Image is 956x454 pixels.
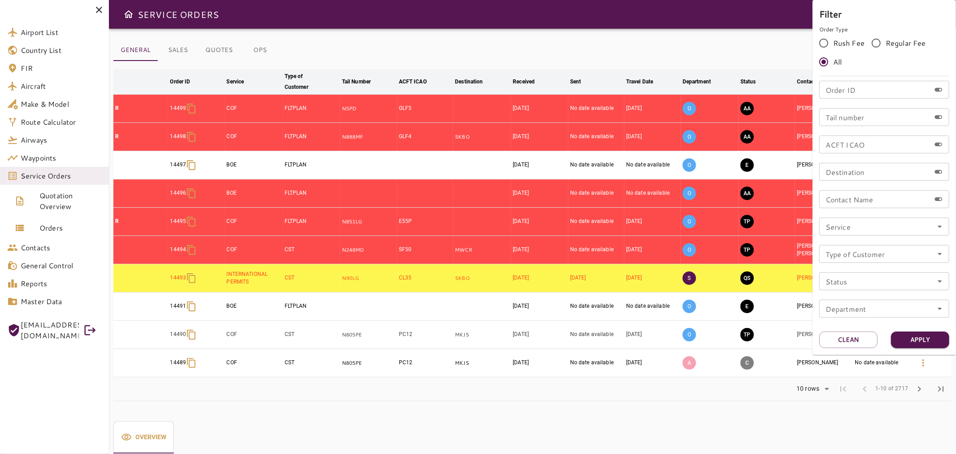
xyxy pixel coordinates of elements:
[891,332,949,348] button: Apply
[833,38,865,48] span: Rush Fee
[819,26,949,34] p: Order Type
[819,34,949,71] div: rushFeeOrder
[934,220,946,233] button: Open
[886,38,926,48] span: Regular Fee
[934,248,946,260] button: Open
[833,57,842,67] span: All
[819,7,949,21] h6: Filter
[819,332,878,348] button: Clean
[934,302,946,315] button: Open
[934,275,946,288] button: Open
